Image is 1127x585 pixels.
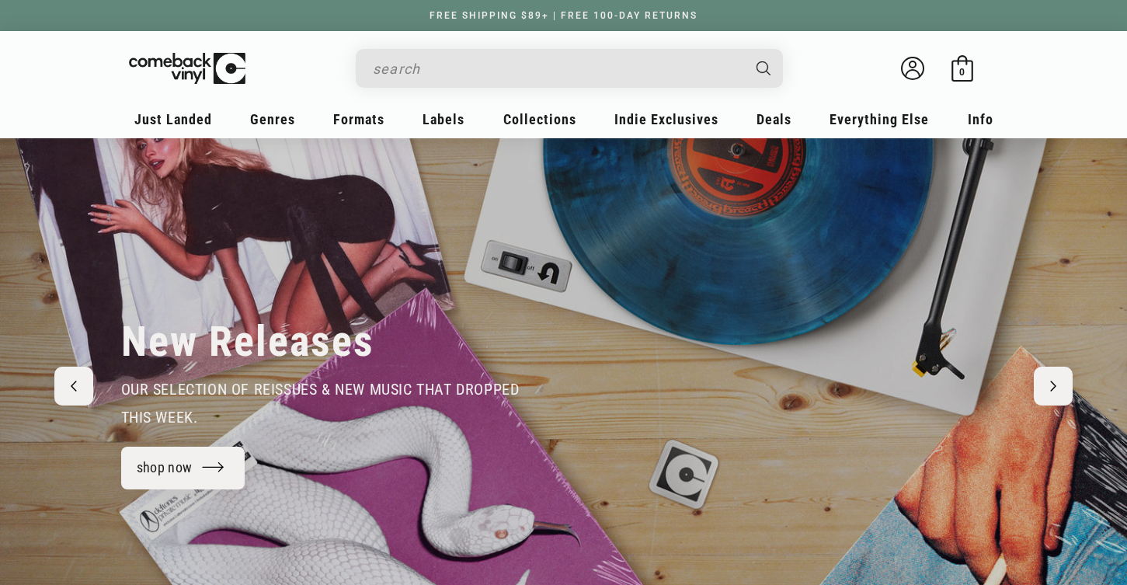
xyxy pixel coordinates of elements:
[333,111,384,127] span: Formats
[1034,367,1073,406] button: Next slide
[121,316,374,367] h2: New Releases
[373,53,741,85] input: search
[959,66,965,78] span: 0
[121,380,520,427] span: our selection of reissues & new music that dropped this week.
[830,111,929,127] span: Everything Else
[423,111,464,127] span: Labels
[743,49,784,88] button: Search
[356,49,783,88] div: Search
[757,111,791,127] span: Deals
[121,447,245,489] a: shop now
[414,10,713,21] a: FREE SHIPPING $89+ | FREE 100-DAY RETURNS
[503,111,576,127] span: Collections
[54,367,93,406] button: Previous slide
[134,111,212,127] span: Just Landed
[968,111,993,127] span: Info
[250,111,295,127] span: Genres
[614,111,718,127] span: Indie Exclusives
